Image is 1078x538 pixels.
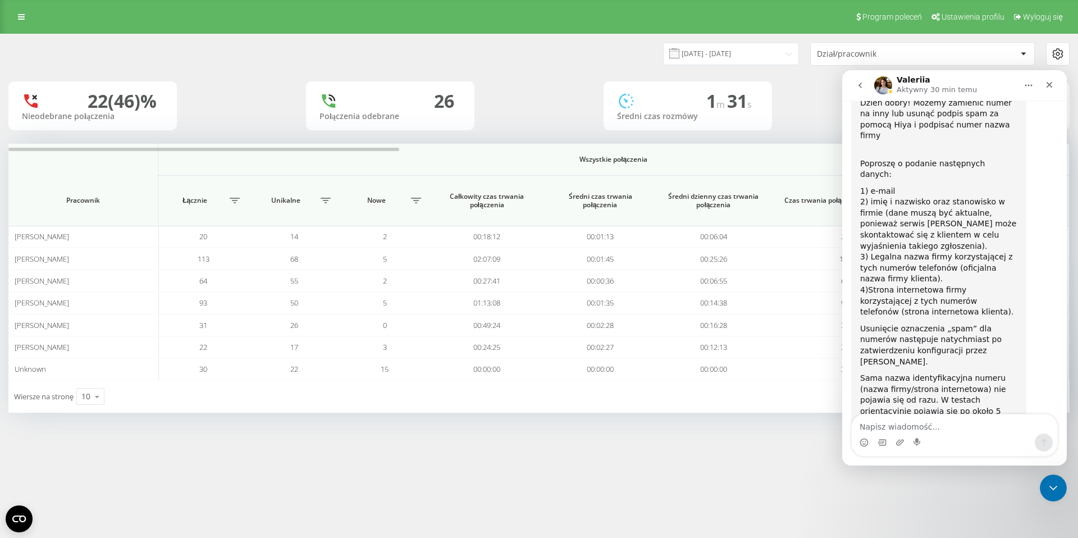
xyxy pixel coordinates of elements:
[9,21,216,412] div: Valeriia mówi…
[554,192,646,209] span: Średni czas trwania połączenia
[383,320,387,330] span: 0
[15,276,69,286] span: [PERSON_NAME]
[254,196,317,205] span: Unikalne
[841,364,849,374] span: 30
[383,298,387,308] span: 5
[430,314,543,336] td: 00:49:24
[543,358,657,380] td: 00:00:00
[14,391,74,402] span: Wiersze na stronę
[543,314,657,336] td: 00:02:28
[18,126,175,181] div: 2) imię i nazwisko oraz stanowisko w firmie (dane muszą być aktualne, ponieważ serwis [PERSON_NAM...
[290,231,298,241] span: 14
[841,276,849,286] span: 64
[543,248,657,270] td: 00:01:45
[18,253,175,297] div: Usunięcie oznaczenia „spam” dla numerów następuje natychmiast po zatwierdzeniu konfiguracji przez...
[81,391,90,402] div: 10
[18,116,175,127] div: 1) e-mail
[22,112,163,121] div: Nieodebrane połączenia
[164,196,227,205] span: Łącznie
[657,358,770,380] td: 00:00:00
[290,364,298,374] span: 22
[15,231,69,241] span: [PERSON_NAME]
[543,226,657,248] td: 00:01:13
[430,226,543,248] td: 00:18:12
[841,320,849,330] span: 31
[35,368,44,377] button: Selektor plików GIF
[381,364,389,374] span: 15
[841,231,849,241] span: 20
[15,320,69,330] span: [PERSON_NAME]
[290,298,298,308] span: 50
[345,196,408,205] span: Nowe
[290,342,298,352] span: 17
[841,342,849,352] span: 22
[290,320,298,330] span: 26
[18,303,175,380] div: Sama nazwa identyfikacyjna numeru (nazwa firmy/strona internetowa) nie pojawia się od razu. W tes...
[430,292,543,314] td: 01:13:08
[862,12,922,21] span: Program poleceń
[430,336,543,358] td: 00:24:25
[441,192,533,209] span: Całkowity czas trwania połączenia
[668,192,760,209] span: Średni dzienny czas trwania połączenia
[10,344,215,363] textarea: Napisz wiadomość...
[1040,475,1067,501] iframe: Intercom live chat
[198,254,209,264] span: 113
[842,70,1067,466] iframe: Intercom live chat
[199,231,207,241] span: 20
[199,320,207,330] span: 31
[657,336,770,358] td: 00:12:13
[53,368,62,377] button: Załaduj załącznik
[657,270,770,292] td: 00:06:55
[199,298,207,308] span: 93
[290,254,298,264] span: 68
[383,276,387,286] span: 2
[9,21,184,387] div: Dzień dobry! Możemy zamienić numer na inny lub usunąć podpis spam za pomocą Hiya i podpisać numer...
[18,215,175,248] div: 4)Strona internetowa firmy korzystającej z tych numerów telefonów (strona internetowa klienta).
[18,28,175,71] div: Dzień dobry! Możemy zamienić numer na inny lub usunąć podpis spam za pomocą Hiya i podpisać numer...
[747,98,752,111] span: s
[15,254,69,264] span: [PERSON_NAME]
[657,226,770,248] td: 00:06:04
[319,112,461,121] div: Połączenia odebrane
[17,368,26,377] button: Selektor emotek
[776,196,897,205] span: Czas trwania połączenia > X sek.
[383,231,387,241] span: 2
[15,298,69,308] span: [PERSON_NAME]
[18,181,175,215] div: 3) Legalna nazwa firmy korzystającej z tych numerów telefonów (oficjalna nazwa firmy klienta).
[199,364,207,374] span: 30
[193,363,211,381] button: Wyślij wiadomość…
[383,254,387,264] span: 5
[617,112,759,121] div: Średni czas rozmówy
[706,89,727,113] span: 1
[15,364,46,374] span: Unknown
[199,276,207,286] span: 64
[657,314,770,336] td: 00:16:28
[71,368,80,377] button: Start recording
[543,270,657,292] td: 00:00:36
[21,196,145,205] span: Pracownik
[657,248,770,270] td: 00:25:26
[18,77,175,110] div: Poproszę o podanie następnych danych:
[430,270,543,292] td: 00:27:41
[841,298,849,308] span: 93
[817,49,951,59] div: Dział/pracownik
[839,254,851,264] span: 113
[6,505,33,532] button: Open CMP widget
[543,336,657,358] td: 00:02:27
[199,342,207,352] span: 22
[15,342,69,352] span: [PERSON_NAME]
[716,98,727,111] span: m
[657,292,770,314] td: 00:14:38
[1023,12,1063,21] span: Wyloguj się
[434,90,454,112] div: 26
[383,342,387,352] span: 3
[209,155,1018,164] span: Wszystkie połączenia
[727,89,752,113] span: 31
[942,12,1004,21] span: Ustawienia profilu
